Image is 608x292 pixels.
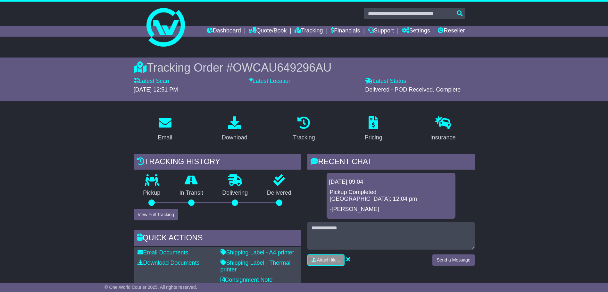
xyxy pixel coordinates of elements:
[221,249,294,256] a: Shipping Label - A4 printer
[249,78,292,85] label: Latest Location
[330,189,452,203] p: Pickup Completed [GEOGRAPHIC_DATA]: 12:04 pm
[221,277,273,283] a: Consignment Note
[104,285,197,290] span: © One World Courier 2025. All rights reserved.
[402,26,430,37] a: Settings
[432,254,474,266] button: Send a Message
[207,26,241,37] a: Dashboard
[154,114,176,144] a: Email
[295,26,323,37] a: Tracking
[293,133,315,142] div: Tracking
[368,26,394,37] a: Support
[365,86,461,93] span: Delivered - POD Received. Complete
[257,190,301,197] p: Delivered
[221,260,291,273] a: Shipping Label - Thermal printer
[329,179,453,186] div: [DATE] 09:04
[331,26,360,37] a: Financials
[249,26,287,37] a: Quote/Book
[134,209,178,220] button: View Full Tracking
[158,133,172,142] div: Email
[134,190,170,197] p: Pickup
[134,78,169,85] label: Latest Scan
[307,154,475,171] div: RECENT CHAT
[438,26,465,37] a: Reseller
[134,154,301,171] div: Tracking history
[361,114,387,144] a: Pricing
[289,114,319,144] a: Tracking
[430,133,456,142] div: Insurance
[233,61,331,74] span: OWCAU649296AU
[137,249,188,256] a: Email Documents
[365,133,382,142] div: Pricing
[137,260,200,266] a: Download Documents
[170,190,213,197] p: In Transit
[426,114,460,144] a: Insurance
[134,230,301,247] div: Quick Actions
[134,86,178,93] span: [DATE] 12:51 PM
[222,133,247,142] div: Download
[213,190,258,197] p: Delivering
[218,114,252,144] a: Download
[134,61,475,75] div: Tracking Order #
[365,78,406,85] label: Latest Status
[330,206,452,213] p: -[PERSON_NAME]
